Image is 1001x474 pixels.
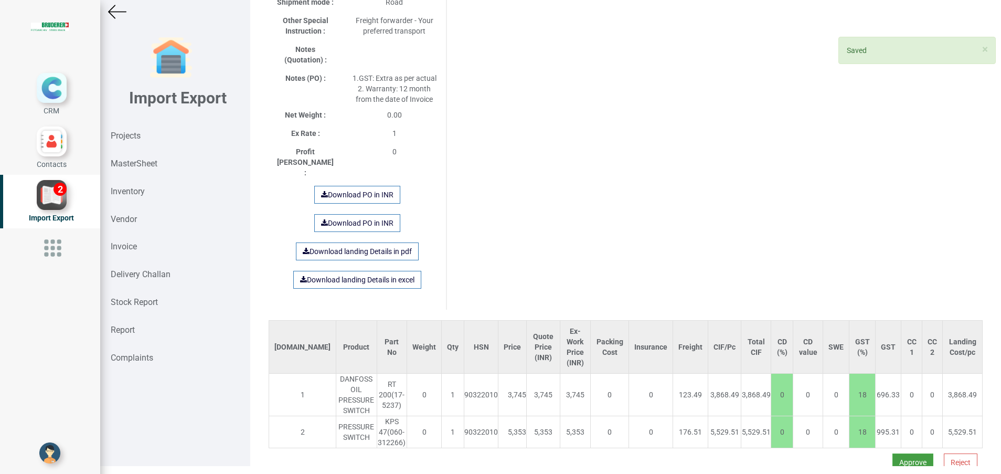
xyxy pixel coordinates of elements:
td: 0 [590,374,629,416]
td: 696.33 [876,374,901,416]
strong: MasterSheet [111,159,157,168]
td: 5,529.51 [741,416,771,448]
strong: Invoice [111,241,137,251]
label: Notes (PO) : [285,73,326,83]
td: 3,745 [560,374,590,416]
th: CD (%) [771,321,793,374]
label: Profit [PERSON_NAME] : [276,146,335,178]
a: Download landing Details in excel [293,271,421,289]
b: Import Export [129,89,227,107]
td: 3,868.49 [708,374,741,416]
td: 0 [922,374,943,416]
th: Weight [407,321,442,374]
td: 0 [823,416,849,448]
td: 3,868.49 [943,374,983,416]
label: Notes (Quotation) : [276,44,335,65]
td: 0 [922,416,943,448]
label: Net Weight : [285,110,326,120]
button: Reject [944,454,977,471]
td: 0 [793,416,823,448]
th: Freight [673,321,708,374]
strong: Complaints [111,353,153,363]
th: Landing Cost/pc [943,321,983,374]
div: RT 200(17-5237) [377,379,407,410]
div: PRESSURE SWITCH [336,422,377,443]
th: Total CIF [741,321,771,374]
th: [DOMAIN_NAME] [269,321,336,374]
td: 5,529.51 [943,416,983,448]
label: Ex Rate : [291,128,320,139]
td: 0 [629,416,673,448]
td: 1 [442,374,464,416]
td: 995.31 [876,416,901,448]
div: Product [342,342,371,352]
span: 0 [392,148,397,156]
strong: Stock Report [111,297,158,307]
strong: Inventory [111,186,145,196]
th: Insurance [629,321,673,374]
td: 3,868.49 [741,374,771,416]
strong: Delivery Challan [111,269,171,279]
td: 0 [407,416,442,448]
td: 5,353 [560,416,590,448]
td: 0 [629,374,673,416]
strong: Vendor [111,214,137,224]
th: GST (%) [849,321,876,374]
th: CC 1 [901,321,922,374]
strong: Projects [111,131,141,141]
span: 0.00 [387,111,402,119]
td: 90322010 [464,416,498,448]
th: CIF/Pc [708,321,741,374]
td: 90322010 [464,374,498,416]
span: CRM [44,107,59,115]
img: garage-closed.png [150,37,192,79]
td: 3,745 [527,374,560,416]
div: KPS 47(060-312266) [377,416,407,448]
td: 18 [849,374,876,416]
td: 0 [793,374,823,416]
td: 176.51 [673,416,708,448]
th: SWE [823,321,849,374]
span: Import Export [29,214,74,222]
th: CD value [793,321,823,374]
td: 0 [590,416,629,448]
a: Download PO in INR [314,186,400,204]
td: 0 [823,374,849,416]
a: Download PO in INR [314,214,400,232]
th: Quote Price (INR) [527,321,560,374]
th: Packing Cost [590,321,629,374]
div: DANFOSS OIL PRESSURE SWITCH [336,374,377,416]
a: Download landing Details in pdf [296,243,419,260]
td: 0 [771,374,793,416]
span: Contacts [37,160,67,168]
span: 1.GST: Extra as per actual 2. Warranty: 12 month from the date of Invoice [353,74,436,103]
th: Ex-Work Price (INR) [560,321,590,374]
label: Other Special Instruction : [276,15,335,36]
td: 5,529.51 [708,416,741,448]
div: Part No [382,336,402,357]
td: 5,353 [498,416,527,448]
td: 123.49 [673,374,708,416]
td: 0 [901,374,922,416]
td: 5,353 [527,416,560,448]
button: Approve [892,454,933,471]
div: 2 [54,183,67,196]
td: 0 [901,416,922,448]
span: × [982,43,988,56]
td: 1 [269,374,336,416]
span: Freight forwarder - Your preferred transport [356,16,433,35]
td: 3,745 [498,374,527,416]
td: 0 [771,416,793,448]
td: 18 [849,416,876,448]
th: GST [876,321,901,374]
td: 1 [442,416,464,448]
strong: Report [111,325,135,335]
span: Saved [847,46,867,55]
th: HSN [464,321,498,374]
td: 2 [269,416,336,448]
td: 0 [407,374,442,416]
th: Qty [442,321,464,374]
th: Price [498,321,527,374]
span: 1 [392,129,397,138]
th: CC 2 [922,321,943,374]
